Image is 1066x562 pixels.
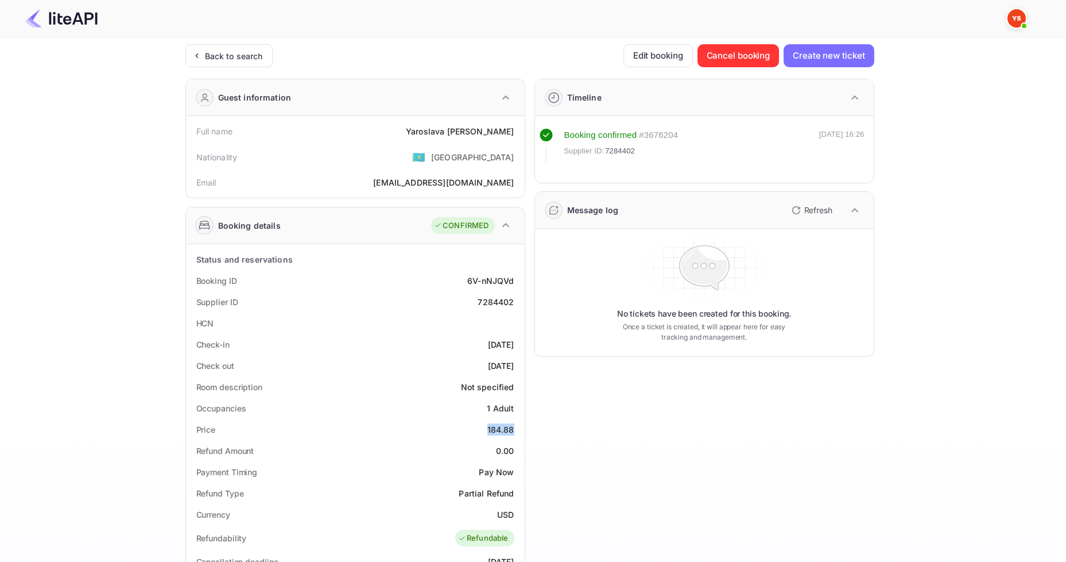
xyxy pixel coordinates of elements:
div: Room description [196,381,262,393]
div: Back to search [205,50,263,62]
div: Booking details [218,220,281,232]
div: 0.00 [496,445,514,457]
div: Guest information [218,91,292,103]
div: Not specified [461,381,514,393]
p: No tickets have been created for this booking. [617,308,792,320]
button: Refresh [785,201,837,220]
div: Payment Timing [196,466,258,478]
div: Message log [567,204,619,216]
img: Yandex Support [1007,9,1026,28]
div: [DATE] [488,360,514,372]
div: # 3676204 [639,129,678,142]
div: 6V-nNJQVd [467,275,514,287]
span: 7284402 [605,145,635,157]
div: CONFIRMED [434,220,489,232]
div: Email [196,176,216,188]
div: Partial Refund [459,487,514,499]
div: 7284402 [478,296,514,308]
div: 184.88 [487,424,514,436]
div: Pay Now [479,466,514,478]
div: Currency [196,509,230,521]
span: United States [412,147,425,167]
div: Refund Amount [196,445,254,457]
div: Refundability [196,532,247,544]
div: Booking confirmed [564,129,637,142]
div: Occupancies [196,402,246,414]
div: Full name [196,125,232,137]
div: Booking ID [196,275,237,287]
div: HCN [196,317,214,329]
div: Status and reservations [196,253,293,265]
div: Nationality [196,151,238,163]
div: Timeline [567,91,602,103]
div: [DATE] [488,338,514,351]
div: Refund Type [196,487,244,499]
img: LiteAPI Logo [25,9,98,28]
button: Cancel booking [697,44,780,67]
button: Create new ticket [784,44,874,67]
div: [DATE] 16:26 [819,129,865,162]
div: [EMAIL_ADDRESS][DOMAIN_NAME] [373,176,514,188]
p: Refresh [804,204,832,216]
div: USD [497,509,514,521]
div: Check out [196,360,234,372]
div: Yaroslava [PERSON_NAME] [406,125,514,137]
div: [GEOGRAPHIC_DATA] [431,151,514,163]
div: Check-in [196,338,230,351]
span: Supplier ID: [564,145,604,157]
div: Price [196,424,216,436]
button: Edit booking [623,44,693,67]
p: Once a ticket is created, it will appear here for easy tracking and management. [614,322,795,342]
div: Supplier ID [196,296,238,308]
div: Refundable [458,533,509,544]
div: 1 Adult [487,402,514,414]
